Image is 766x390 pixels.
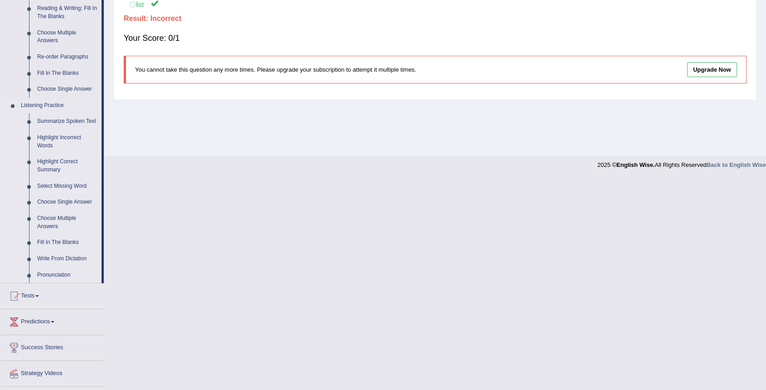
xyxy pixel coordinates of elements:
[124,15,747,23] h4: Result:
[33,194,102,210] a: Choose Single Answer
[33,234,102,251] a: Fill In The Blanks
[687,62,737,77] a: Upgrade Now
[33,25,102,49] a: Choose Multiple Answers
[33,130,102,154] a: Highlight Incorrect Words
[0,283,104,306] a: Tests
[33,154,102,178] a: Highlight Correct Summary
[33,65,102,82] a: Fill In The Blanks
[135,65,587,74] p: You cannot take this question any more times. Please upgrade your subscription to attempt it mult...
[616,161,654,168] strong: English Wise.
[17,97,102,114] a: Listening Practice
[33,267,102,283] a: Pronunciation
[0,335,104,358] a: Success Stories
[0,361,104,384] a: Strategy Videos
[33,81,102,97] a: Choose Single Answer
[33,49,102,65] a: Re-order Paragraphs
[33,251,102,267] a: Write From Dictation
[33,178,102,195] a: Select Missing Word
[124,27,747,49] div: Your Score: 0/1
[707,161,766,168] a: Back to English Wise
[33,210,102,234] a: Choose Multiple Answers
[597,156,766,169] div: 2025 © All Rights Reserved
[33,0,102,24] a: Reading & Writing: Fill In The Blanks
[33,113,102,130] a: Summarize Spoken Text
[0,309,104,332] a: Predictions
